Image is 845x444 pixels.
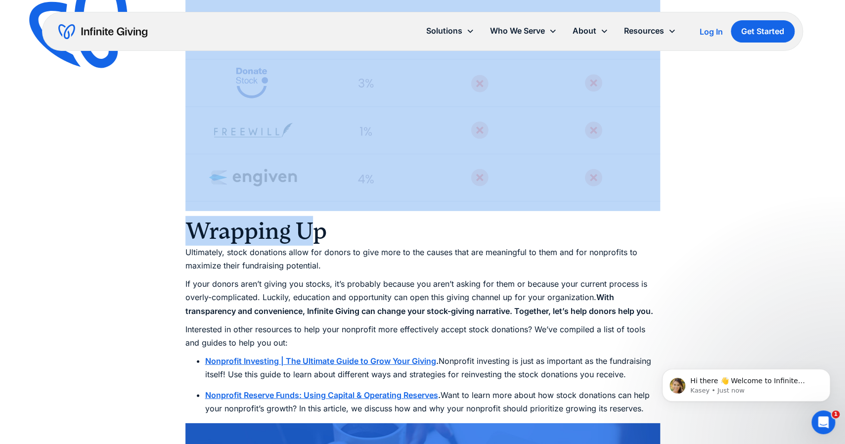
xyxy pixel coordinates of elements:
[616,20,684,42] div: Resources
[205,390,438,400] a: Nonprofit Reserve Funds: Using Capital & Operating Reserves
[185,216,660,246] h2: Wrapping Up
[832,410,840,418] span: 1
[418,20,482,42] div: Solutions
[436,356,439,366] strong: .
[426,24,462,38] div: Solutions
[185,246,660,272] p: Ultimately, stock donations allow for donors to give more to the causes that are meaningful to th...
[205,355,660,381] li: Nonprofit investing is just as important as the fundraising itself! Use this guide to learn about...
[700,26,723,38] a: Log In
[565,20,616,42] div: About
[205,389,660,415] li: Want to learn more about how stock donations can help your nonprofit’s growth? In this article, w...
[205,356,436,366] a: Nonprofit Investing | The Ultimate Guide to Grow Your Giving
[185,323,660,350] p: Interested in other resources to help your nonprofit more effectively accept stock donations? We’...
[731,20,795,43] a: Get Started
[490,24,545,38] div: Who We Serve
[482,20,565,42] div: Who We Serve
[573,24,596,38] div: About
[624,24,664,38] div: Resources
[811,410,835,434] iframe: Intercom live chat
[58,24,147,40] a: home
[700,28,723,36] div: Log In
[438,390,441,400] strong: .
[185,292,653,315] strong: With transparency and convenience, Infinite Giving can change your stock-giving narrative. Togeth...
[185,277,660,318] p: If your donors aren’t giving you stocks, it’s probably because you aren’t asking for them or beca...
[647,348,845,417] iframe: Intercom notifications message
